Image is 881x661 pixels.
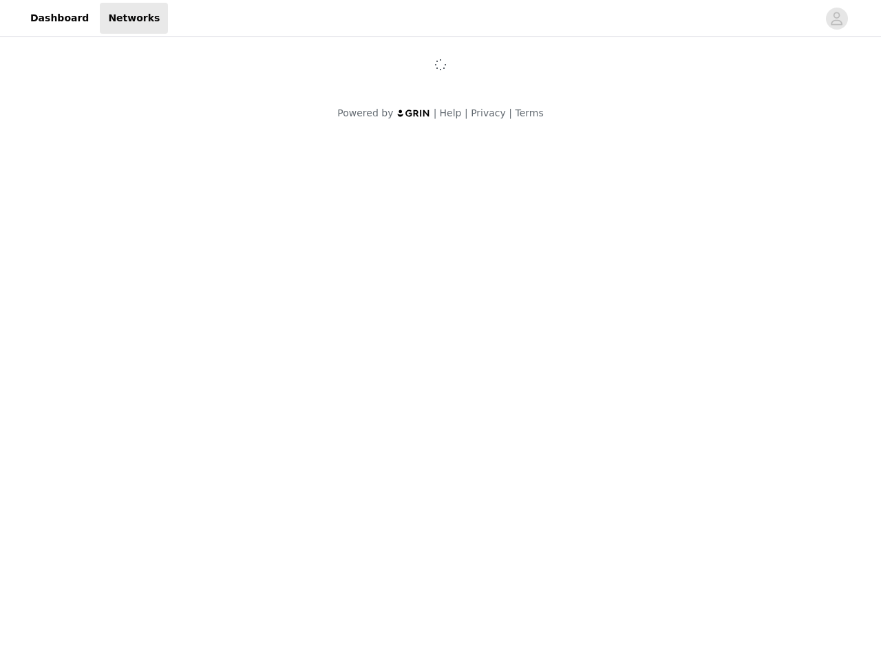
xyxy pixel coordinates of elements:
[440,107,462,118] a: Help
[465,107,468,118] span: |
[471,107,506,118] a: Privacy
[100,3,168,34] a: Networks
[434,107,437,118] span: |
[337,107,393,118] span: Powered by
[22,3,97,34] a: Dashboard
[515,107,543,118] a: Terms
[396,109,431,118] img: logo
[830,8,843,30] div: avatar
[509,107,512,118] span: |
